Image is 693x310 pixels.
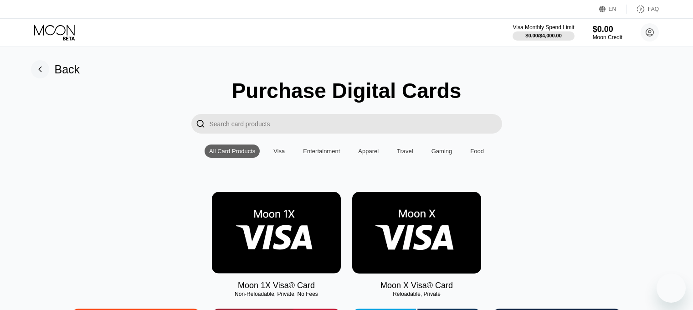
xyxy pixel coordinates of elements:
div: Travel [397,148,413,155]
div: Food [470,148,484,155]
div: Purchase Digital Cards [232,78,462,103]
div: FAQ [648,6,659,12]
div: EN [599,5,627,14]
div: Gaming [431,148,452,155]
div: Travel [392,145,418,158]
iframe: Кнопка запуска окна обмена сообщениями [657,274,686,303]
div: Entertainment [303,148,340,155]
div: Visa [269,145,289,158]
div:  [196,119,205,129]
div: Visa [273,148,285,155]
div: Apparel [354,145,383,158]
div: Moon 1X Visa® Card [238,281,315,290]
div: $0.00 [593,25,622,34]
div:  [191,114,210,134]
div: Moon X Visa® Card [380,281,453,290]
div: FAQ [627,5,659,14]
div: Entertainment [298,145,344,158]
div: All Card Products [209,148,255,155]
div: Moon Credit [593,34,622,41]
input: Search card products [210,114,502,134]
div: Visa Monthly Spend Limit$0.00/$4,000.00 [513,24,574,41]
div: $0.00Moon Credit [593,25,622,41]
div: Food [466,145,488,158]
div: $0.00 / $4,000.00 [525,33,562,38]
div: Apparel [358,148,379,155]
div: Reloadable, Private [352,291,481,297]
div: Back [31,60,80,78]
div: Back [55,63,80,76]
div: EN [609,6,616,12]
div: Non-Reloadable, Private, No Fees [212,291,341,297]
div: Gaming [427,145,457,158]
div: All Card Products [205,145,260,158]
div: Visa Monthly Spend Limit [513,24,574,31]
